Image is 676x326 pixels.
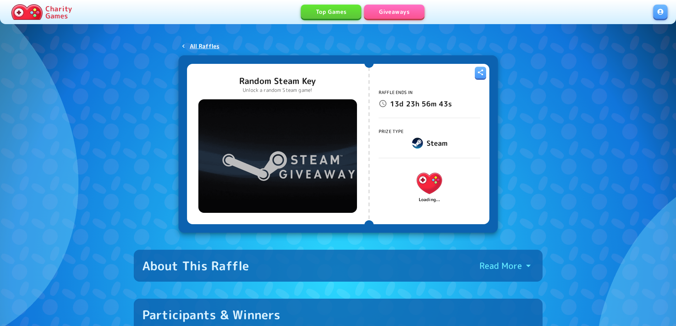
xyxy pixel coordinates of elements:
span: Raffle Ends In [379,89,413,95]
a: Top Games [301,5,361,19]
h6: Steam [427,137,448,149]
img: Charity.Games [11,4,43,20]
p: 13d 23h 56m 43s [390,98,452,109]
p: Random Steam Key [239,75,316,87]
img: Charity.Games [412,166,447,200]
a: Giveaways [364,5,424,19]
span: Prize Type [379,128,404,134]
a: All Raffles [178,40,222,53]
div: Participants & Winners [142,307,281,322]
a: Charity Games [9,3,75,21]
p: All Raffles [190,42,220,50]
button: About This RaffleRead More [134,250,543,282]
p: Charity Games [45,5,72,19]
img: Random Steam Key [198,99,357,213]
p: Read More [479,260,522,271]
div: About This Raffle [142,258,249,273]
p: Unlock a random Steam game! [239,87,316,94]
